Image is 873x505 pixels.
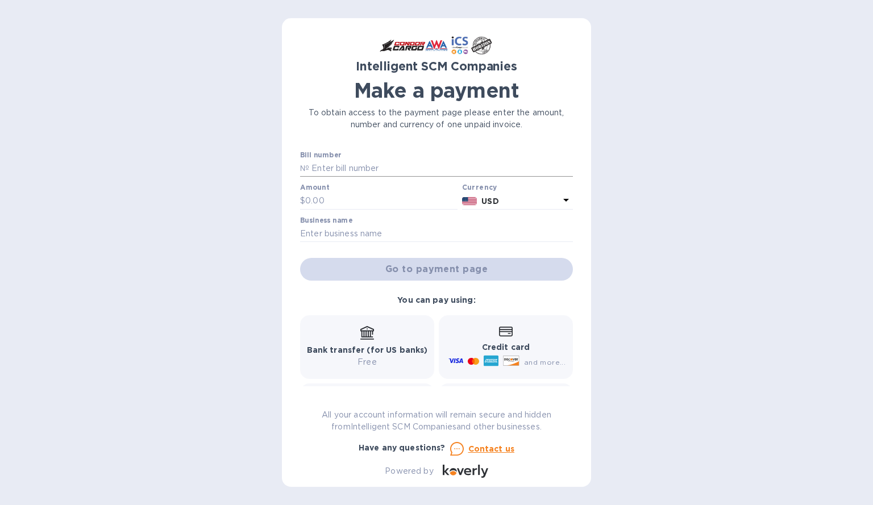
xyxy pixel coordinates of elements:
b: Intelligent SCM Companies [356,59,517,73]
p: Free [307,356,428,368]
p: Powered by [385,465,433,477]
h1: Make a payment [300,78,573,102]
input: Enter bill number [309,160,573,177]
u: Contact us [468,444,515,453]
span: and more... [524,358,566,366]
label: Business name [300,217,352,224]
b: You can pay using: [397,295,475,304]
p: $ [300,195,305,207]
label: Bill number [300,152,341,158]
b: USD [481,197,498,206]
b: Bank transfer (for US banks) [307,345,428,354]
p: All your account information will remain secure and hidden from Intelligent SCM Companies and oth... [300,409,573,433]
input: Enter business name [300,226,573,243]
label: Amount [300,185,329,191]
img: USD [462,197,477,205]
b: Have any questions? [359,443,446,452]
p: To obtain access to the payment page please enter the amount, number and currency of one unpaid i... [300,107,573,131]
b: Credit card [482,343,530,352]
b: Currency [462,183,497,191]
input: 0.00 [305,193,458,210]
p: № [300,162,309,174]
